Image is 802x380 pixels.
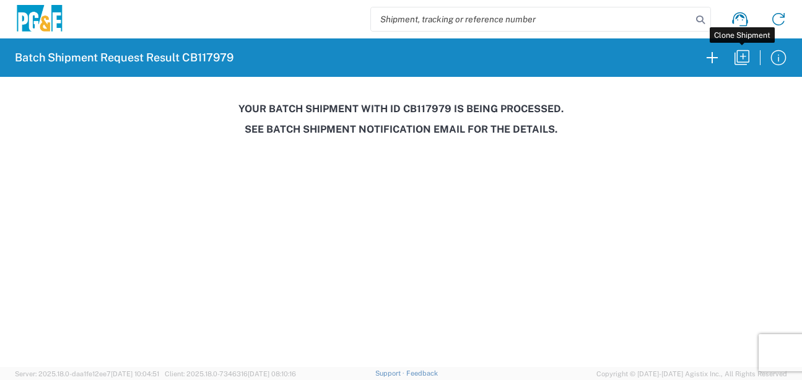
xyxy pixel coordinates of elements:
h2: Batch Shipment Request Result CB117979 [15,50,233,65]
h3: Your batch shipment with id CB117979 is being processed. [9,103,793,115]
input: Shipment, tracking or reference number [371,7,692,31]
a: Feedback [406,369,438,377]
h3: See Batch Shipment Notification email for the details. [9,123,793,135]
span: Client: 2025.18.0-7346316 [165,370,296,378]
span: Server: 2025.18.0-daa1fe12ee7 [15,370,159,378]
span: Copyright © [DATE]-[DATE] Agistix Inc., All Rights Reserved [596,368,787,379]
span: [DATE] 08:10:16 [248,370,296,378]
img: pge [15,5,64,34]
span: [DATE] 10:04:51 [111,370,159,378]
a: Support [375,369,406,377]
